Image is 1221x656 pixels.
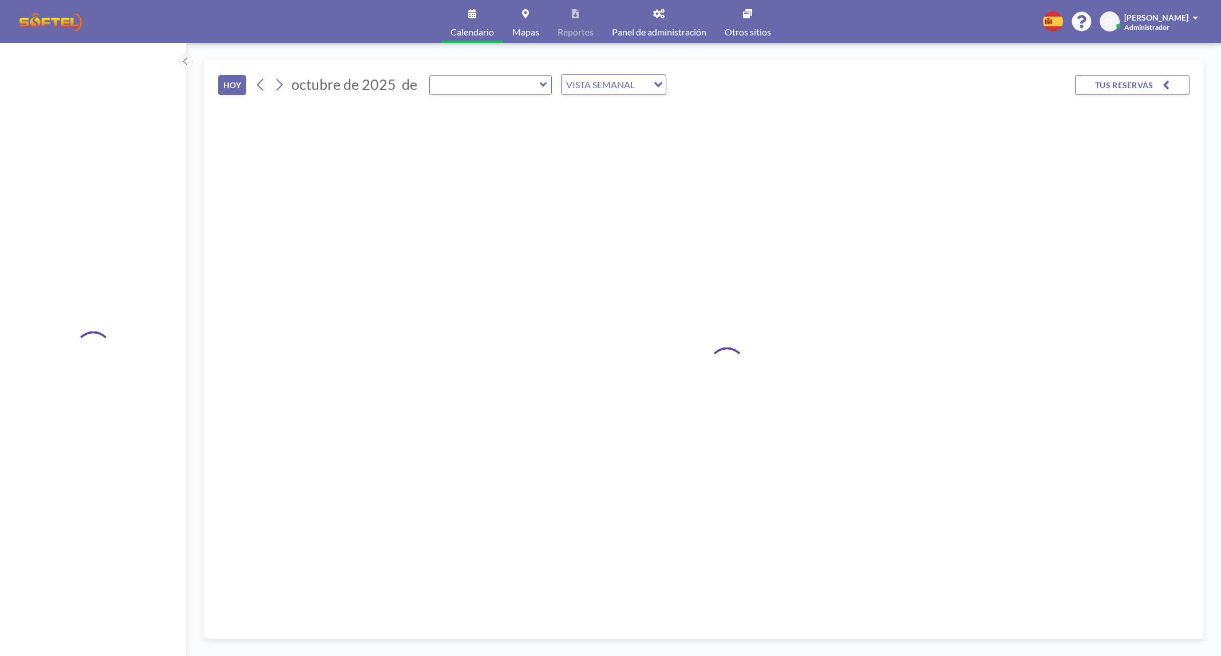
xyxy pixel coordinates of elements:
span: octubre de 2025 [291,76,396,93]
span: Administrador [1124,23,1169,31]
span: VISTA SEMANAL [564,77,637,92]
button: TUS RESERVAS [1075,75,1190,95]
span: Mapas [512,27,539,37]
span: Panel de administración [612,27,706,37]
span: de [402,76,417,93]
span: Reportes [558,27,594,37]
input: Search for option [638,77,647,92]
span: Otros sitios [725,27,771,37]
span: CF [1105,17,1115,27]
span: Calendario [451,27,494,37]
button: HOY [218,75,246,95]
span: [PERSON_NAME] [1124,13,1188,22]
img: organization-logo [18,10,83,33]
div: Search for option [562,75,666,94]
